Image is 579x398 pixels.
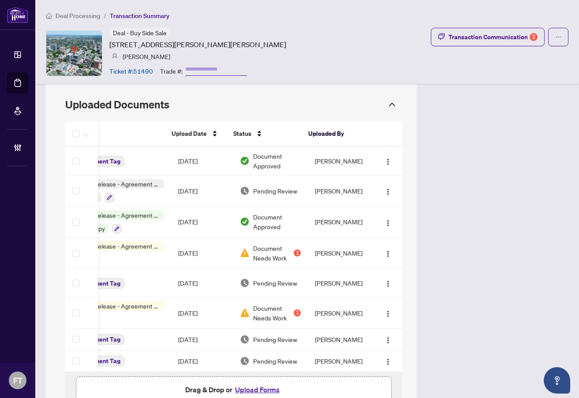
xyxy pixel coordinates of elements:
[7,7,28,23] img: logo
[65,98,169,111] span: Uploaded Documents
[185,384,282,395] span: Drag & Drop or
[385,280,392,287] img: Logo
[240,356,250,366] img: Document Status
[431,28,545,46] button: Transaction Communication2
[544,367,570,394] button: Open asap
[381,354,395,368] button: Logo
[385,219,392,227] img: Logo
[109,66,153,76] article: Ticket #: 51490
[240,248,250,258] img: Document Status
[58,93,404,116] div: Uploaded Documents
[253,278,297,288] span: Pending Review
[381,276,395,290] button: Logo
[240,308,250,318] img: Document Status
[381,215,395,229] button: Logo
[171,350,233,372] td: [DATE]
[60,210,164,220] span: 122 Mutual Release - Agreement of Purchase and Sale
[308,238,374,269] td: [PERSON_NAME]
[240,156,250,166] img: Document Status
[172,129,207,138] span: Upload Date
[253,212,301,231] span: Document Approved
[226,121,301,147] th: Status
[253,186,297,196] span: Pending Review
[308,350,374,372] td: [PERSON_NAME]
[46,31,102,76] img: IMG-X12372227_1.jpg
[240,217,250,227] img: Document Status
[112,53,118,60] img: svg%3e
[381,184,395,198] button: Logo
[294,249,301,257] div: 1
[171,147,233,175] td: [DATE]
[104,11,106,21] li: /
[13,374,22,387] span: FT
[385,250,392,257] img: Logo
[301,121,367,147] th: Uploaded By
[123,52,170,61] article: [PERSON_NAME]
[50,301,164,325] button: Status Icon122 Mutual Release - Agreement of Purchase and Sale
[385,188,392,195] img: Logo
[530,33,538,41] div: 2
[385,158,392,165] img: Logo
[171,238,233,269] td: [DATE]
[308,329,374,350] td: [PERSON_NAME]
[56,12,100,20] span: Deal Processing
[555,34,561,40] span: ellipsis
[233,129,251,138] span: Status
[60,241,164,251] span: 122 Mutual Release - Agreement of Purchase and Sale
[36,121,164,147] th: Document Tag(s)
[253,356,297,366] span: Pending Review
[232,384,282,395] button: Upload Forms
[240,278,250,288] img: Document Status
[240,186,250,196] img: Document Status
[110,12,169,20] span: Transaction Summary
[60,301,164,311] span: 122 Mutual Release - Agreement of Purchase and Sale
[385,310,392,317] img: Logo
[171,269,233,298] td: [DATE]
[46,13,52,19] span: home
[308,207,374,238] td: [PERSON_NAME]
[308,175,374,207] td: [PERSON_NAME]
[385,337,392,344] img: Logo
[381,306,395,320] button: Logo
[448,30,538,44] div: Transaction Communication
[253,335,297,344] span: Pending Review
[381,332,395,346] button: Logo
[160,66,183,76] article: Trade #:
[171,175,233,207] td: [DATE]
[308,147,374,175] td: [PERSON_NAME]
[113,29,167,37] span: Deal - Buy Side Sale
[385,358,392,365] img: Logo
[50,179,164,203] button: Status Icon122 Mutual Release - Agreement of Purchase and SaleStatus IconSigned Copy
[308,298,374,329] td: [PERSON_NAME]
[253,151,301,171] span: Document Approved
[50,210,164,234] button: Status Icon122 Mutual Release - Agreement of Purchase and SaleStatus IconUnsigned Copy
[164,121,226,147] th: Upload Date
[381,154,395,168] button: Logo
[294,309,301,316] div: 1
[253,303,292,323] span: Document Needs Work
[253,243,292,263] span: Document Needs Work
[381,246,395,260] button: Logo
[60,179,164,189] span: 122 Mutual Release - Agreement of Purchase and Sale
[171,329,233,350] td: [DATE]
[171,298,233,329] td: [DATE]
[171,207,233,238] td: [DATE]
[308,269,374,298] td: [PERSON_NAME]
[50,241,164,265] button: Status Icon122 Mutual Release - Agreement of Purchase and Sale
[109,39,286,50] article: [STREET_ADDRESS][PERSON_NAME][PERSON_NAME]
[240,335,250,344] img: Document Status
